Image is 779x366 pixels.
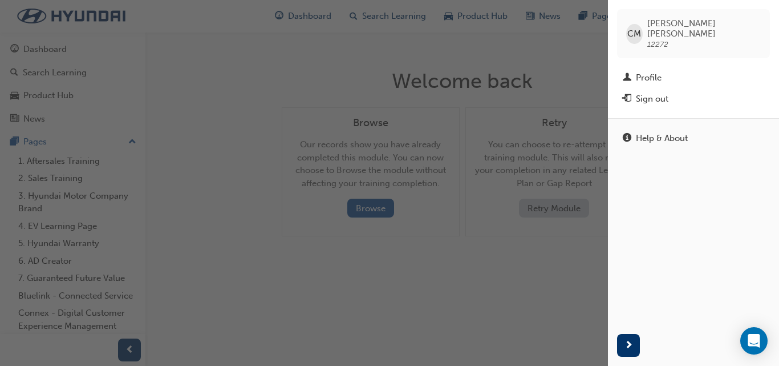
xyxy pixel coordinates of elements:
div: Help & About [636,132,688,145]
div: Open Intercom Messenger [740,327,768,355]
a: Profile [617,67,770,89]
span: next-icon [624,339,633,353]
span: 12272 [647,39,668,49]
span: [PERSON_NAME] [PERSON_NAME] [647,18,761,39]
span: man-icon [623,73,631,83]
div: Profile [636,71,662,85]
a: Help & About [617,128,770,149]
button: Sign out [617,89,770,110]
div: Sign out [636,92,668,106]
span: CM [627,27,641,41]
span: exit-icon [623,94,631,104]
span: info-icon [623,134,631,144]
